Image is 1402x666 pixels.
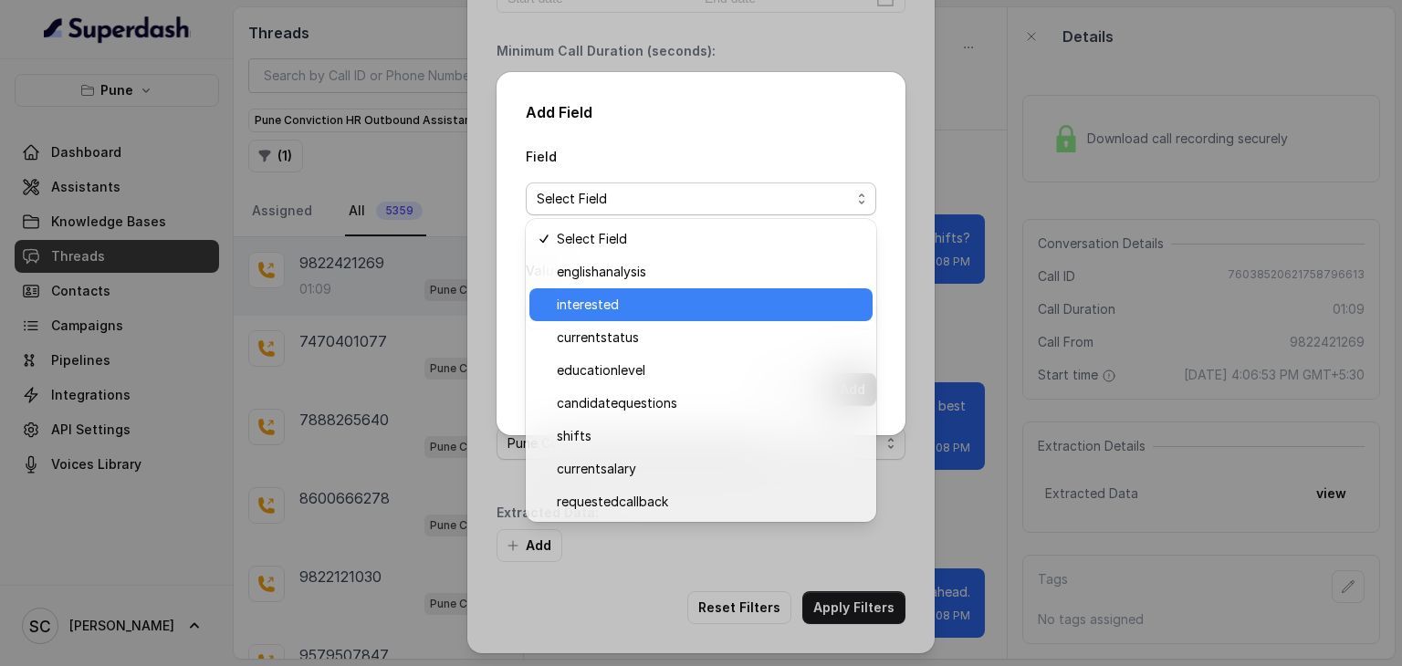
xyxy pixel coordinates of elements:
[526,182,876,215] button: Select Field
[557,327,862,349] span: currentstatus
[557,228,862,250] span: Select Field
[557,392,862,414] span: candidatequestions
[557,261,862,283] span: englishanalysis
[557,491,862,513] span: requestedcallback
[557,458,862,480] span: currentsalary
[526,219,876,522] div: Select Field
[557,359,862,381] span: educationlevel
[557,425,862,447] span: shifts
[537,188,851,210] span: Select Field
[557,294,862,316] span: interested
